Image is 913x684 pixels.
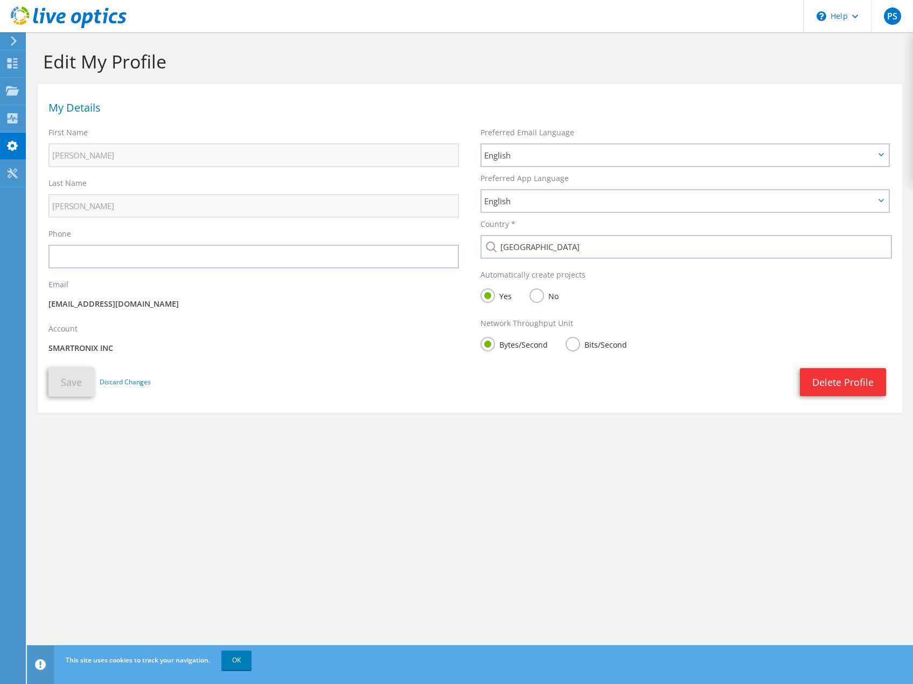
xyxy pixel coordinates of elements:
label: First Name [48,127,88,138]
label: Account [48,323,78,334]
a: Discard Changes [100,376,151,388]
p: [EMAIL_ADDRESS][DOMAIN_NAME] [48,298,459,310]
span: English [484,195,875,208]
button: Save [48,368,94,397]
label: Preferred App Language [480,173,569,184]
label: Country * [480,219,515,230]
h1: Edit My Profile [43,50,891,73]
svg: \n [817,11,826,21]
label: Bytes/Second [480,337,548,350]
label: Bits/Second [566,337,627,350]
label: Last Name [48,178,87,189]
label: Automatically create projects [480,270,586,280]
span: This site uses cookies to track your navigation. [66,655,210,665]
label: Email [48,279,68,290]
label: Yes [480,288,512,302]
label: No [529,288,559,302]
h1: My Details [48,102,886,113]
label: Preferred Email Language [480,127,574,138]
a: OK [221,651,252,670]
p: SMARTRONIX INC [48,342,459,354]
a: Delete Profile [800,368,886,396]
label: Network Throughput Unit [480,318,573,329]
label: Phone [48,229,71,239]
span: PS [884,8,901,25]
span: English [484,149,875,162]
